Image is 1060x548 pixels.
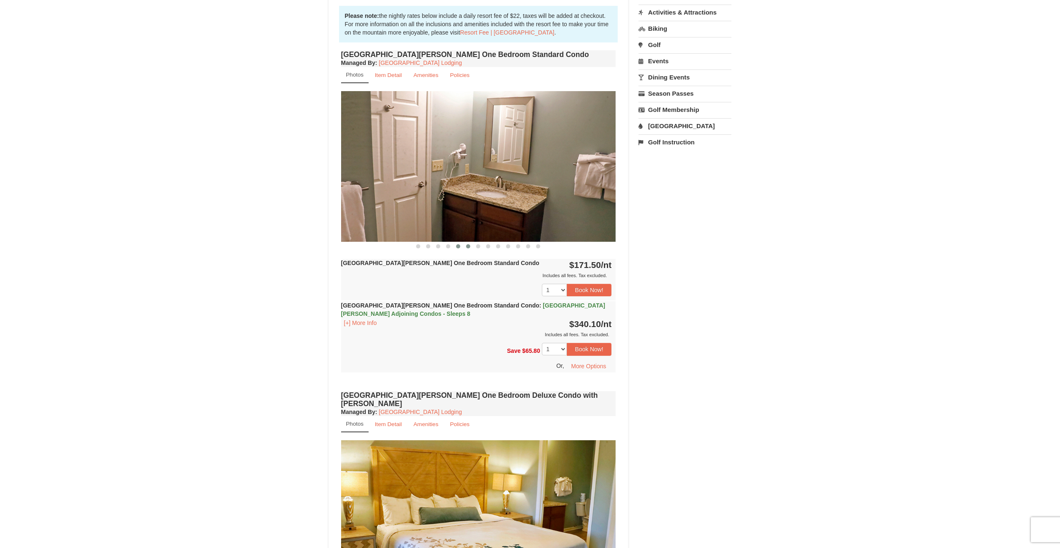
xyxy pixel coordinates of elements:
a: Golf Membership [638,102,731,117]
a: [GEOGRAPHIC_DATA] [638,118,731,134]
h4: [GEOGRAPHIC_DATA][PERSON_NAME] One Bedroom Deluxe Condo with [PERSON_NAME] [341,391,616,408]
a: Golf Instruction [638,134,731,150]
a: Policies [444,416,475,432]
img: 18876286-192-1d41a47c.jpg [341,91,616,241]
div: Includes all fees. Tax excluded. [341,330,612,339]
small: Photos [346,421,364,427]
a: Events [638,53,731,69]
button: Book Now! [567,343,612,355]
strong: [GEOGRAPHIC_DATA][PERSON_NAME] One Bedroom Standard Condo [341,260,539,266]
a: Policies [444,67,475,83]
strong: : [341,60,377,66]
a: Biking [638,21,731,36]
a: Activities & Attractions [638,5,731,20]
small: Amenities [414,72,439,78]
a: Golf [638,37,731,52]
a: Amenities [408,67,444,83]
small: Policies [450,72,469,78]
strong: : [341,409,377,415]
span: Or, [556,362,564,369]
small: Item Detail [375,72,402,78]
button: More Options [566,360,611,372]
strong: [GEOGRAPHIC_DATA][PERSON_NAME] One Bedroom Standard Condo [341,302,605,317]
div: Includes all fees. Tax excluded. [341,271,612,280]
a: [GEOGRAPHIC_DATA] Lodging [379,409,462,415]
small: Item Detail [375,421,402,427]
a: [GEOGRAPHIC_DATA] Lodging [379,60,462,66]
small: Photos [346,72,364,78]
span: $340.10 [569,319,601,329]
a: Amenities [408,416,444,432]
a: Photos [341,67,369,83]
span: Managed By [341,60,375,66]
small: Policies [450,421,469,427]
span: $65.80 [522,347,540,354]
h4: [GEOGRAPHIC_DATA][PERSON_NAME] One Bedroom Standard Condo [341,50,616,59]
strong: Please note: [345,12,379,19]
span: Managed By [341,409,375,415]
span: /nt [601,260,612,270]
span: /nt [601,319,612,329]
a: Resort Fee | [GEOGRAPHIC_DATA] [460,29,554,36]
span: Save [507,347,521,354]
div: the nightly rates below include a daily resort fee of $22, taxes will be added at checkout. For m... [339,6,618,42]
a: Dining Events [638,69,731,85]
a: Item Detail [369,67,407,83]
small: Amenities [414,421,439,427]
span: : [539,302,541,309]
a: Season Passes [638,86,731,101]
a: Photos [341,416,369,432]
button: [+] More Info [341,318,380,327]
strong: $171.50 [569,260,612,270]
a: Item Detail [369,416,407,432]
button: Book Now! [567,284,612,296]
